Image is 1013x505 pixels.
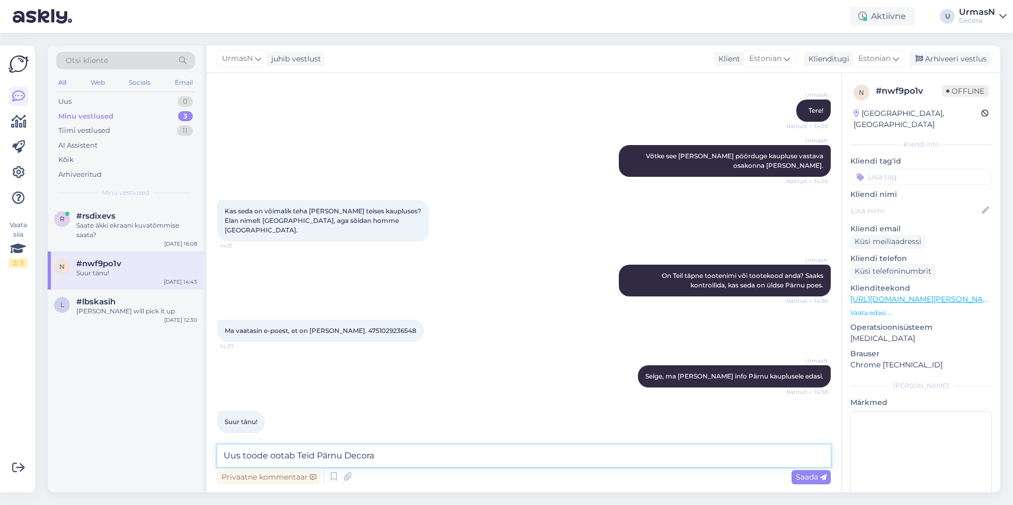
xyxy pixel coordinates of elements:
span: Minu vestlused [102,188,149,197]
div: Tiimi vestlused [58,125,110,136]
span: Võtke see [PERSON_NAME] pöörduge kaupluse vastava osakonna [PERSON_NAME]. [646,152,825,169]
div: [PERSON_NAME] will pick it up [76,306,197,316]
span: Nähtud ✓ 14:29 [786,177,828,185]
div: UrmasN [959,8,995,16]
div: 2 / 3 [8,258,28,268]
div: [PERSON_NAME] [850,381,992,391]
div: Minu vestlused [58,111,113,122]
a: UrmasNDecora [959,8,1007,25]
span: r [60,215,65,223]
a: [URL][DOMAIN_NAME][PERSON_NAME] [850,294,997,304]
div: Aktiivne [850,7,914,26]
div: All [56,76,68,89]
div: Saate äkki ekraani kuvatõmmise saata? [76,221,197,240]
span: Selge, ma [PERSON_NAME] info Pärnu kauplusele edasi. [645,372,823,380]
span: Nähtud ✓ 14:29 [786,122,828,130]
span: Tere! [808,106,823,114]
p: Klienditeekond [850,283,992,294]
span: UrmasN [222,53,253,65]
p: [MEDICAL_DATA] [850,333,992,344]
div: Email [173,76,195,89]
p: Chrome [TECHNICAL_ID] [850,359,992,371]
span: On Teil täpne tootenimi või tootekood anda? Saaks kontrollida, kas seda on üldse Pärnu poes. [662,272,825,289]
div: Arhiveeritud [58,169,102,180]
span: l [60,301,64,309]
span: Estonian [858,53,891,65]
span: UrmasN [788,357,828,365]
div: Uus [58,96,72,107]
span: Suur tänu! [225,418,257,426]
span: Estonian [749,53,781,65]
span: Offline [942,85,989,97]
span: UrmasN [788,91,828,99]
span: 14:31 [220,242,260,250]
div: Socials [127,76,153,89]
div: Suur tänu! [76,268,197,278]
span: Kas seda on võimalik teha [PERSON_NAME] teises kaupluses? Elan nimelt [GEOGRAPHIC_DATA], aga sõid... [225,207,423,234]
div: Vaata siia [8,220,28,268]
div: Decora [959,16,995,25]
span: Saada [796,472,827,482]
div: [DATE] 14:43 [164,278,197,286]
div: Klienditugi [804,53,849,65]
div: [DATE] 12:30 [164,316,197,324]
p: Operatsioonisüsteem [850,322,992,333]
span: 14:37 [220,342,260,350]
div: # nwf9po1v [876,85,942,97]
div: Privaatne kommentaar [217,470,321,484]
div: Arhiveeri vestlus [909,52,991,66]
span: Nähtud ✓ 14:36 [786,297,828,305]
div: 0 [177,96,193,107]
div: Kliendi info [850,140,992,149]
div: Klient [714,53,740,65]
img: Askly Logo [8,54,29,74]
input: Lisa nimi [851,205,980,217]
div: Web [88,76,107,89]
span: Nähtud ✓ 14:38 [786,388,828,396]
span: #rsdixevs [76,211,115,221]
p: Kliendi nimi [850,189,992,200]
div: Kõik [58,155,74,165]
div: [DATE] 16:08 [164,240,197,248]
p: Kliendi tag'id [850,156,992,167]
span: #nwf9po1v [76,259,121,268]
div: juhib vestlust [267,53,321,65]
textarea: Uus toode ootab Teid Pärnu Decora [217,445,831,467]
p: Vaata edasi ... [850,308,992,318]
div: 11 [177,125,193,136]
div: AI Assistent [58,140,97,151]
div: 3 [178,111,193,122]
span: Ma vaatasin e-poest, et on [PERSON_NAME]. 4751029236548 [225,327,416,335]
span: UrmasN [788,137,828,145]
input: Lisa tag [850,169,992,185]
span: n [859,88,864,96]
p: Brauser [850,348,992,359]
div: Küsi meiliaadressi [850,235,926,249]
p: Märkmed [850,397,992,408]
p: Kliendi telefon [850,253,992,264]
p: Kliendi email [850,223,992,235]
div: Küsi telefoninumbrit [850,264,936,278]
span: 14:43 [220,434,260,441]
div: U [940,9,955,24]
span: #lbskasih [76,297,115,306]
span: UrmasN [788,256,828,264]
span: Otsi kliente [66,55,108,66]
div: [GEOGRAPHIC_DATA], [GEOGRAPHIC_DATA] [854,108,981,130]
span: n [59,263,65,270]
